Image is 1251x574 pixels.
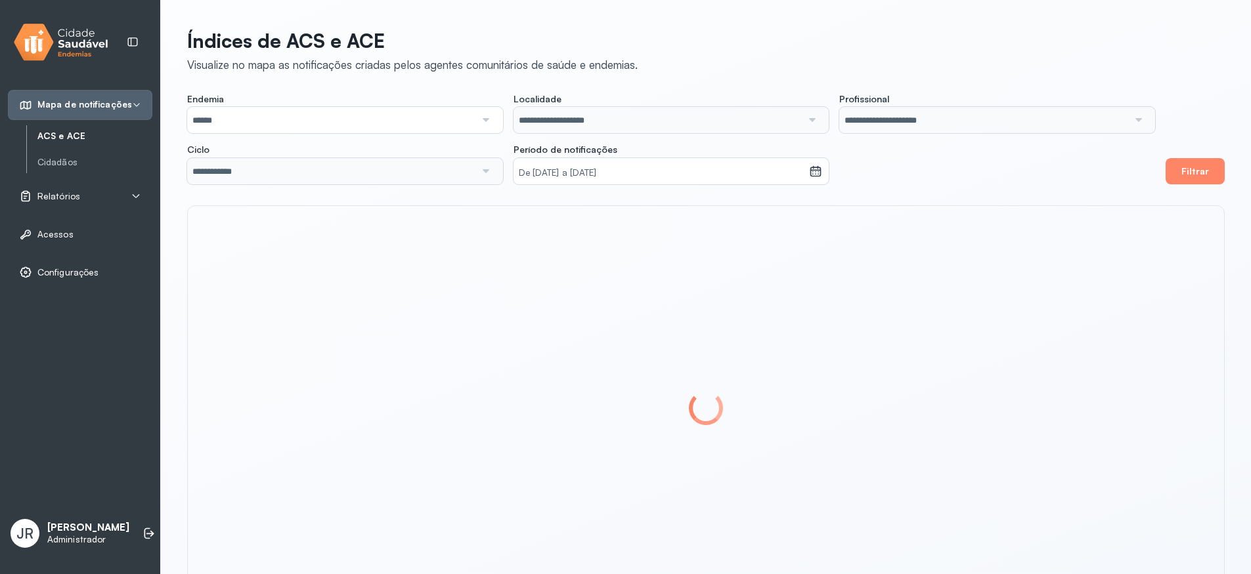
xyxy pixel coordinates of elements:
a: Cidadãos [37,154,152,171]
div: Visualize no mapa as notificações criadas pelos agentes comunitários de saúde e endemias. [187,58,638,72]
span: Endemia [187,93,224,105]
a: Cidadãos [37,157,152,168]
span: Localidade [514,93,561,105]
p: Índices de ACS e ACE [187,29,638,52]
span: Relatórios [37,191,80,202]
span: Configurações [37,267,99,278]
small: De [DATE] a [DATE] [519,167,804,180]
p: Administrador [47,534,129,545]
a: ACS e ACE [37,128,152,144]
p: [PERSON_NAME] [47,522,129,534]
span: Mapa de notificações [37,99,132,110]
span: Período de notificações [514,144,617,155]
span: Acessos [37,229,74,240]
img: logo.svg [14,21,108,64]
span: Profissional [839,93,889,105]
span: JR [16,525,33,542]
a: Acessos [19,228,141,241]
span: Ciclo [187,144,209,155]
a: Configurações [19,266,141,279]
a: ACS e ACE [37,131,152,142]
